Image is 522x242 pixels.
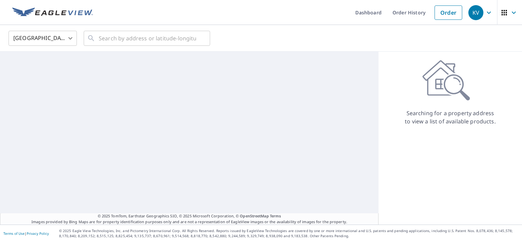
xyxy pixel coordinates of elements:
[3,231,25,236] a: Terms of Use
[270,213,281,218] a: Terms
[27,231,49,236] a: Privacy Policy
[9,29,77,48] div: [GEOGRAPHIC_DATA]
[99,29,196,48] input: Search by address or latitude-longitude
[468,5,483,20] div: KV
[435,5,462,20] a: Order
[404,109,496,125] p: Searching for a property address to view a list of available products.
[240,213,269,218] a: OpenStreetMap
[3,231,49,236] p: |
[98,213,281,219] span: © 2025 TomTom, Earthstar Geographics SIO, © 2025 Microsoft Corporation, ©
[59,228,519,239] p: © 2025 Eagle View Technologies, Inc. and Pictometry International Corp. All Rights Reserved. Repo...
[12,8,93,18] img: EV Logo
